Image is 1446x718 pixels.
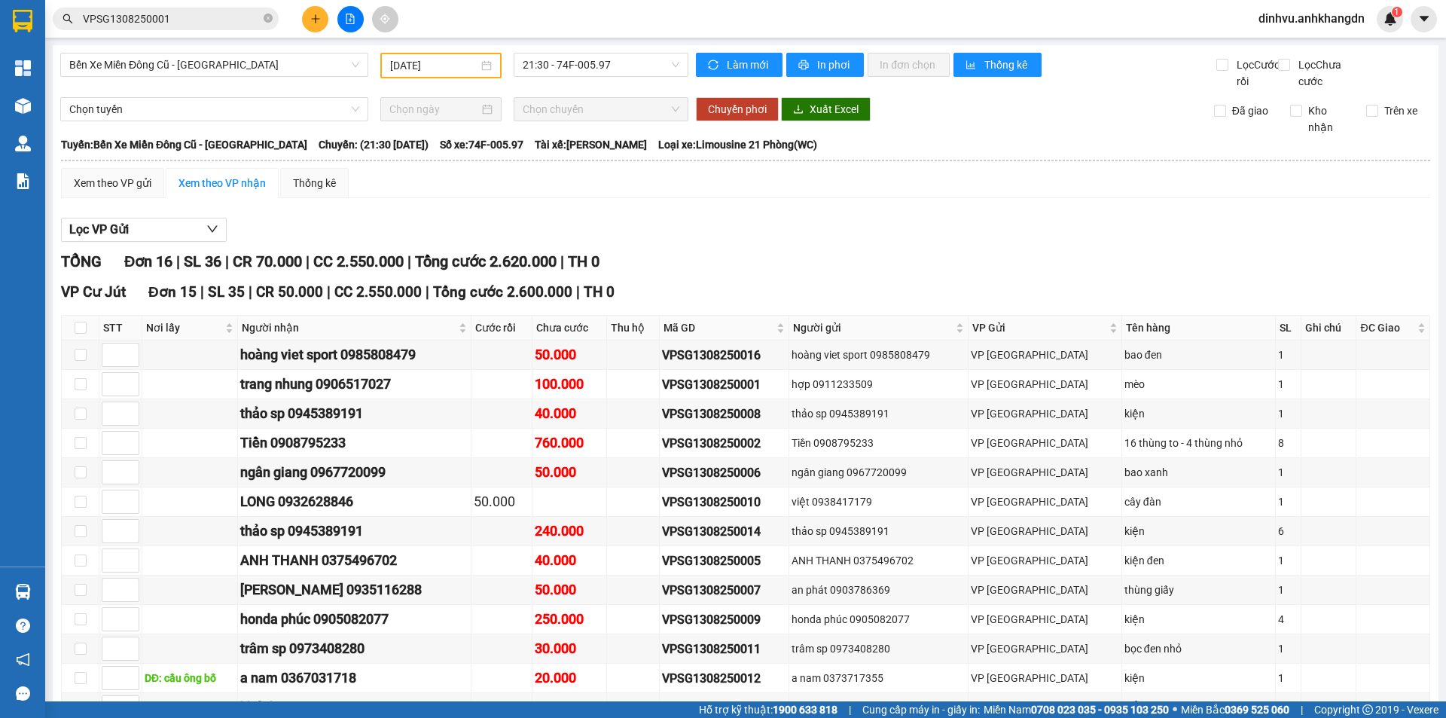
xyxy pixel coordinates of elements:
[1124,523,1274,539] div: kiện
[868,53,950,77] button: In đơn chọn
[1394,7,1399,17] span: 1
[1302,102,1355,136] span: Kho nhận
[264,14,273,23] span: close-circle
[786,53,864,77] button: printerIn phơi
[1301,701,1303,718] span: |
[240,403,468,424] div: thảo sp 0945389191
[240,638,468,659] div: trâm sp 0973408280
[15,98,31,114] img: warehouse-icon
[792,640,966,657] div: trâm sp 0973408280
[535,609,605,630] div: 250.000
[662,551,786,570] div: VPSG1308250005
[1173,707,1177,713] span: ⚪️
[240,609,468,630] div: honda phúc 0905082077
[662,463,786,482] div: VPSG1308250006
[1124,552,1274,569] div: kiện đen
[862,701,980,718] span: Cung cấp máy in - giấy in:
[773,704,837,716] strong: 1900 633 818
[61,139,307,151] b: Tuyến: Bến Xe Miền Đông Cũ - [GEOGRAPHIC_DATA]
[1292,57,1370,90] span: Lọc Chưa cước
[1181,701,1289,718] span: Miền Bắc
[1278,552,1298,569] div: 1
[1031,704,1169,716] strong: 0708 023 035 - 0935 103 250
[662,698,786,717] div: VPSG1308250013
[535,374,605,395] div: 100.000
[240,432,468,454] div: Tiền 0908795233
[971,523,1118,539] div: VP [GEOGRAPHIC_DATA]
[792,552,966,569] div: ANH THANH 0375496702
[584,283,615,301] span: TH 0
[1278,405,1298,422] div: 1
[792,582,966,598] div: an phát 0903786369
[225,252,229,270] span: |
[792,435,966,451] div: Tiền 0908795233
[971,582,1118,598] div: VP [GEOGRAPHIC_DATA]
[474,491,529,512] div: 50.000
[83,11,261,27] input: Tìm tên, số ĐT hoặc mã đơn
[535,697,605,718] div: 20.000
[345,14,355,24] span: file-add
[206,223,218,235] span: down
[792,464,966,481] div: ngân giang 0967720099
[953,53,1042,77] button: bar-chartThống kê
[727,57,770,73] span: Làm mới
[242,319,455,336] span: Người nhận
[792,523,966,539] div: thảo sp 0945389191
[380,14,390,24] span: aim
[817,57,852,73] span: In phơi
[1278,582,1298,598] div: 1
[1362,704,1373,715] span: copyright
[1276,316,1301,341] th: SL
[535,462,605,483] div: 50.000
[969,576,1121,605] td: VP Sài Gòn
[535,344,605,365] div: 50.000
[662,346,786,365] div: VPSG1308250016
[15,173,31,189] img: solution-icon
[1392,7,1402,17] sup: 1
[1226,102,1274,119] span: Đã giao
[16,686,30,701] span: message
[971,405,1118,422] div: VP [GEOGRAPHIC_DATA]
[1124,376,1274,393] div: mèo
[969,605,1121,634] td: VP Sài Gòn
[1360,319,1414,336] span: ĐC Giao
[16,652,30,667] span: notification
[15,584,31,600] img: warehouse-icon
[696,97,779,121] button: Chuyển phơi
[523,98,679,121] span: Chọn chuyến
[984,57,1030,73] span: Thống kê
[1124,405,1274,422] div: kiện
[535,403,605,424] div: 40.000
[1301,316,1357,341] th: Ghi chú
[440,136,523,153] span: Số xe: 74F-005.97
[969,429,1121,458] td: VP Sài Gòn
[971,611,1118,628] div: VP [GEOGRAPHIC_DATA]
[699,701,837,718] span: Hỗ trợ kỹ thuật:
[792,376,966,393] div: hợp 0911233509
[240,521,468,542] div: thảo sp 0945389191
[535,521,605,542] div: 240.000
[240,668,468,689] div: a nam 0367031718
[662,640,786,658] div: VPSG1308250011
[535,668,605,689] div: 20.000
[1417,12,1431,26] span: caret-down
[1246,9,1377,28] span: dinhvu.anhkhangdn
[433,283,572,301] span: Tổng cước 2.600.000
[1278,376,1298,393] div: 1
[1124,699,1274,716] div: HỘP GIẤY
[200,283,204,301] span: |
[660,634,789,664] td: VPSG1308250011
[69,53,359,76] span: Bến Xe Miền Đông Cũ - Đắk Nông
[984,701,1169,718] span: Miền Nam
[1278,611,1298,628] div: 4
[966,60,978,72] span: bar-chart
[792,347,966,363] div: hoàng viet sport 0985808479
[145,670,235,686] div: DĐ: cầu ông bố
[810,101,859,118] span: Xuất Excel
[969,517,1121,546] td: VP Sài Gòn
[293,175,336,191] div: Thống kê
[1124,347,1274,363] div: bao đen
[1378,102,1423,119] span: Trên xe
[969,664,1121,693] td: VP Sài Gòn
[16,619,30,633] span: question-circle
